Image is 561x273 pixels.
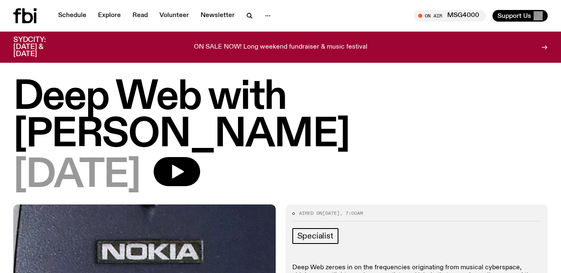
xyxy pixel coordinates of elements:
[497,12,531,20] span: Support Us
[13,79,548,154] h1: Deep Web with [PERSON_NAME]
[194,44,367,51] p: ON SALE NOW! Long weekend fundraiser & music festival
[93,10,126,22] a: Explore
[13,157,140,194] span: [DATE]
[196,10,240,22] a: Newsletter
[492,10,548,22] button: Support Us
[127,10,153,22] a: Read
[299,210,322,216] span: Aired on
[13,37,66,58] h3: SYDCITY: [DATE] & [DATE]
[297,231,333,241] span: Specialist
[292,228,338,244] a: Specialist
[322,210,340,216] span: [DATE]
[53,10,91,22] a: Schedule
[414,10,486,22] button: On AirMSG4000
[340,210,363,216] span: , 7:00am
[154,10,194,22] a: Volunteer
